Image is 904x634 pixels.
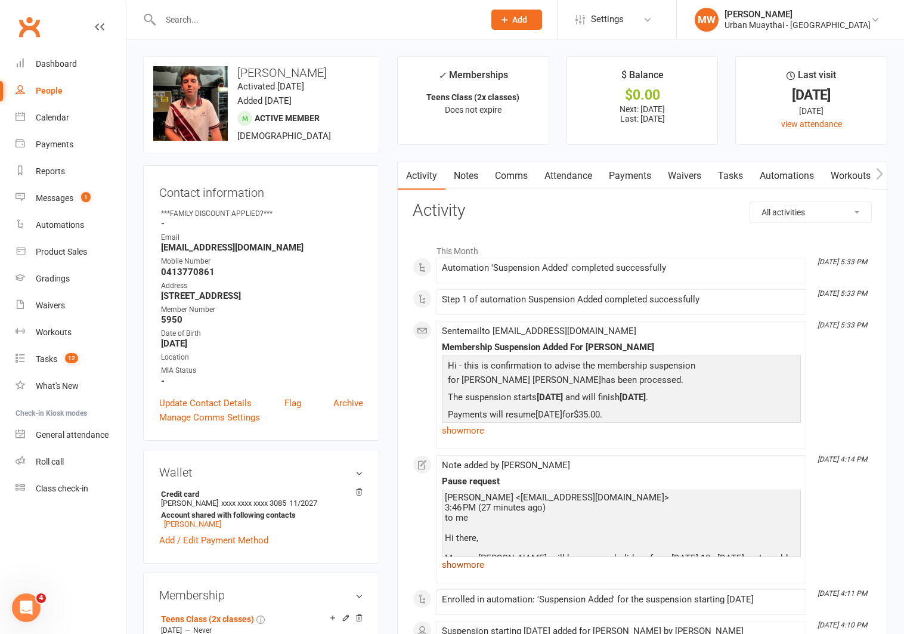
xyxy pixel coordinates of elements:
[16,239,126,265] a: Product Sales
[159,589,363,602] h3: Membership
[36,86,63,95] div: People
[818,321,867,329] i: [DATE] 5:33 PM
[153,66,228,141] img: image1747296618.png
[442,263,801,273] div: Automation 'Suspension Added' completed successfully
[161,614,254,624] a: Teens Class (2x classes)
[445,162,487,190] a: Notes
[16,265,126,292] a: Gradings
[787,67,836,89] div: Last visit
[36,274,70,283] div: Gradings
[159,466,363,479] h3: Wallet
[621,67,664,89] div: $ Balance
[36,484,88,493] div: Class check-in
[237,81,304,92] time: Activated [DATE]
[413,239,872,258] li: This Month
[161,365,363,376] div: MIA Status
[438,67,508,89] div: Memberships
[442,342,801,352] div: Membership Suspension Added For [PERSON_NAME]
[512,15,527,24] span: Add
[36,381,79,391] div: What's New
[398,162,445,190] a: Activity
[159,410,260,425] a: Manage Comms Settings
[565,392,620,403] span: and will finish
[237,95,292,106] time: Added [DATE]
[646,392,648,403] span: .
[333,396,363,410] a: Archive
[16,449,126,475] a: Roll call
[284,396,301,410] a: Flag
[161,490,357,499] strong: Credit card
[445,390,798,407] p: The suspension starts
[16,475,126,502] a: Class kiosk mode
[16,104,126,131] a: Calendar
[448,409,535,420] span: Payments will resume
[445,358,798,390] p: Hi - this is confirmation to advise the membership suspension for [PERSON_NAME] [PERSON_NAME]
[445,407,798,425] p: [DATE] $35.00.
[751,162,822,190] a: Automations
[818,621,867,629] i: [DATE] 4:10 PM
[161,218,363,229] strong: -
[16,422,126,449] a: General attendance kiosk mode
[537,392,563,403] b: [DATE]
[487,162,536,190] a: Comms
[36,430,109,440] div: General attendance
[818,589,867,598] i: [DATE] 4:11 PM
[221,499,286,508] span: xxxx xxxx xxxx 3085
[578,104,707,123] p: Next: [DATE] Last: [DATE]
[161,376,363,386] strong: -
[747,104,876,117] div: [DATE]
[164,519,221,528] a: [PERSON_NAME]
[12,593,41,622] iframe: Intercom live chat
[237,131,331,141] span: [DEMOGRAPHIC_DATA]
[413,202,872,220] h3: Activity
[153,66,369,79] h3: [PERSON_NAME]
[161,338,363,349] strong: [DATE]
[36,220,84,230] div: Automations
[36,327,72,337] div: Workouts
[14,12,44,42] a: Clubworx
[442,477,801,487] div: Pause request
[16,158,126,185] a: Reports
[562,409,574,420] span: for
[161,267,363,277] strong: 0413770861
[161,511,357,519] strong: Account shared with following contacts
[491,10,542,30] button: Add
[16,185,126,212] a: Messages 1
[16,131,126,158] a: Payments
[161,242,363,253] strong: [EMAIL_ADDRESS][DOMAIN_NAME]
[161,328,363,339] div: Date of Birth
[591,6,624,33] span: Settings
[161,280,363,292] div: Address
[818,258,867,266] i: [DATE] 5:33 PM
[695,8,719,32] div: MW
[818,455,867,463] i: [DATE] 4:14 PM
[601,375,683,385] span: has been processed.
[578,89,707,101] div: $0.00
[36,140,73,149] div: Payments
[65,353,78,363] span: 12
[822,162,879,190] a: Workouts
[161,314,363,325] strong: 5950
[445,105,501,115] span: Does not expire
[161,208,363,219] div: ***FAMILY DISCOUNT APPLIED?***
[36,354,57,364] div: Tasks
[36,457,64,466] div: Roll call
[660,162,710,190] a: Waivers
[157,11,476,28] input: Search...
[16,292,126,319] a: Waivers
[36,593,46,603] span: 4
[161,256,363,267] div: Mobile Number
[620,392,646,403] b: [DATE]
[536,162,600,190] a: Attendance
[36,166,65,176] div: Reports
[289,499,317,508] span: 11/2027
[159,533,268,548] a: Add / Edit Payment Method
[16,373,126,400] a: What's New
[725,20,871,30] div: Urban Muaythai - [GEOGRAPHIC_DATA]
[161,232,363,243] div: Email
[442,556,801,573] a: show more
[442,595,801,605] div: Enrolled in automation: 'Suspension Added' for the suspension starting [DATE]
[16,51,126,78] a: Dashboard
[36,301,65,310] div: Waivers
[781,119,842,129] a: view attendance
